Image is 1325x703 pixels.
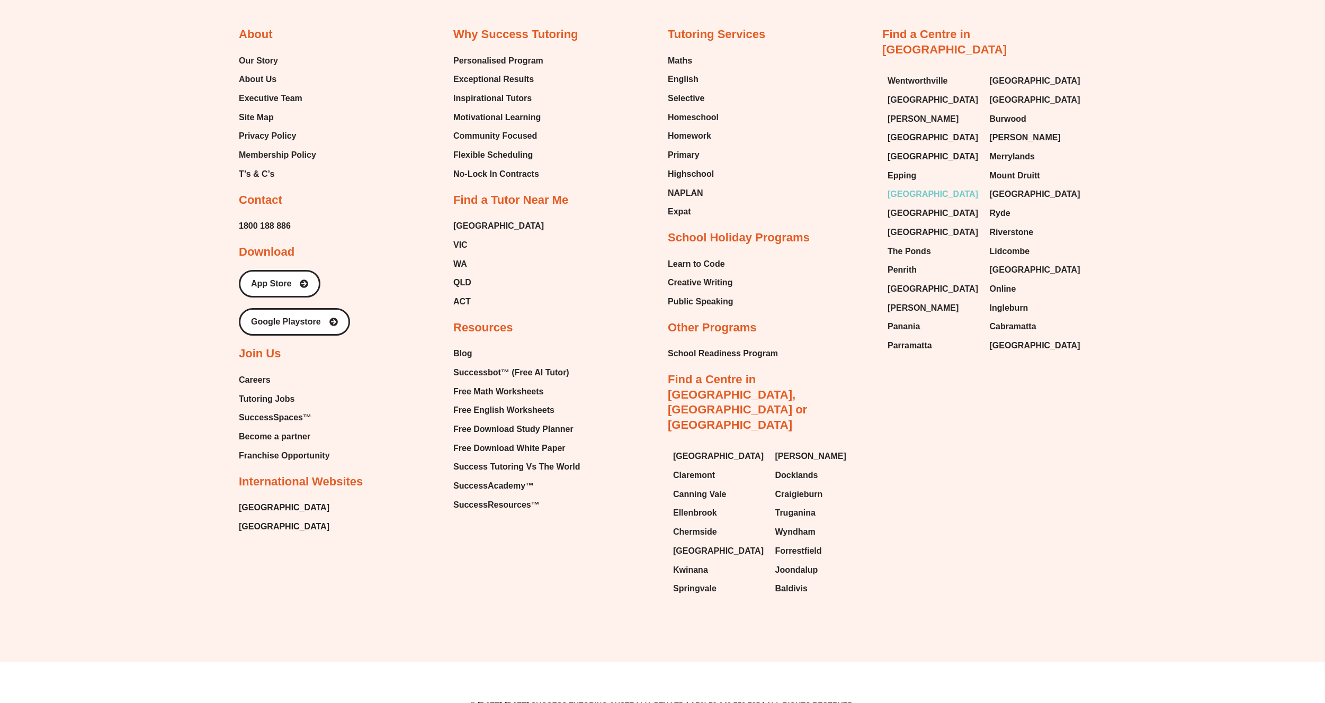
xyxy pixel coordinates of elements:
a: [GEOGRAPHIC_DATA] [888,186,979,202]
a: Inspirational Tutors [453,91,543,106]
span: Success Tutoring Vs The World [453,459,580,475]
span: Springvale [673,581,717,597]
a: Forrestfield [775,543,867,559]
span: WA [453,256,467,272]
span: Panania [888,319,920,335]
a: Flexible Scheduling [453,147,543,163]
a: App Store [239,270,320,298]
span: Privacy Policy [239,128,297,144]
a: QLD [453,275,544,291]
a: NAPLAN [668,185,719,201]
span: Parramatta [888,338,932,354]
span: No-Lock In Contracts [453,166,539,182]
span: [GEOGRAPHIC_DATA] [888,205,978,221]
a: Free English Worksheets [453,402,580,418]
a: Selective [668,91,719,106]
span: 1800 188 886 [239,218,291,234]
a: Successbot™ (Free AI Tutor) [453,365,580,381]
span: ACT [453,294,471,310]
a: Springvale [673,581,765,597]
a: [GEOGRAPHIC_DATA] [990,73,1081,89]
a: Motivational Learning [453,110,543,125]
a: Free Math Worksheets [453,384,580,400]
a: Franchise Opportunity [239,448,330,464]
span: [GEOGRAPHIC_DATA] [673,448,764,464]
span: Community Focused [453,128,537,144]
a: Homeschool [668,110,719,125]
span: About Us [239,71,276,87]
span: [GEOGRAPHIC_DATA] [888,281,978,297]
a: Free Download Study Planner [453,421,580,437]
a: SuccessSpaces™ [239,410,330,426]
span: Truganina [775,505,816,521]
span: SuccessAcademy™ [453,478,534,494]
span: Free Download Study Planner [453,421,574,437]
a: No-Lock In Contracts [453,166,543,182]
h2: Tutoring Services [668,27,765,42]
a: Mount Druitt [990,168,1081,184]
h2: About [239,27,273,42]
span: [GEOGRAPHIC_DATA] [888,92,978,108]
span: [PERSON_NAME] [775,448,846,464]
a: Public Speaking [668,294,733,310]
a: Ellenbrook [673,505,765,521]
a: Online [990,281,1081,297]
iframe: Chat Widget [1143,583,1325,703]
span: QLD [453,275,471,291]
span: [GEOGRAPHIC_DATA] [990,262,1080,278]
span: T’s & C’s [239,166,274,182]
a: Membership Policy [239,147,316,163]
span: [GEOGRAPHIC_DATA] [990,92,1080,108]
a: Creative Writing [668,275,733,291]
span: Free English Worksheets [453,402,554,418]
a: [GEOGRAPHIC_DATA] [990,92,1081,108]
span: Highschool [668,166,714,182]
span: Wentworthville [888,73,948,89]
a: VIC [453,237,544,253]
a: [PERSON_NAME] [888,300,979,316]
a: Expat [668,204,719,220]
a: [GEOGRAPHIC_DATA] [239,500,329,516]
a: Canning Vale [673,486,765,502]
span: Creative Writing [668,275,732,291]
span: Lidcombe [990,244,1030,259]
a: Become a partner [239,429,330,445]
a: Burwood [990,111,1081,127]
span: SuccessResources™ [453,497,540,513]
a: [GEOGRAPHIC_DATA] [888,130,979,146]
span: [PERSON_NAME] [888,300,959,316]
span: Blog [453,346,472,362]
h2: Other Programs [668,320,757,336]
a: [GEOGRAPHIC_DATA] [239,519,329,535]
span: Ryde [990,205,1010,221]
span: Primary [668,147,700,163]
span: [GEOGRAPHIC_DATA] [673,543,764,559]
span: [GEOGRAPHIC_DATA] [888,130,978,146]
span: Online [990,281,1016,297]
h2: Download [239,245,294,260]
span: Careers [239,372,271,388]
span: Craigieburn [775,486,823,502]
span: [GEOGRAPHIC_DATA] [990,73,1080,89]
a: Our Story [239,53,316,69]
a: [GEOGRAPHIC_DATA] [888,224,979,240]
span: Merrylands [990,149,1035,165]
span: Our Story [239,53,278,69]
a: Kwinana [673,562,765,578]
a: [GEOGRAPHIC_DATA] [990,338,1081,354]
a: Penrith [888,262,979,278]
span: Riverstone [990,224,1034,240]
span: Free Math Worksheets [453,384,543,400]
a: Privacy Policy [239,128,316,144]
a: Find a Centre in [GEOGRAPHIC_DATA], [GEOGRAPHIC_DATA] or [GEOGRAPHIC_DATA] [668,373,807,431]
span: [GEOGRAPHIC_DATA] [888,224,978,240]
a: [GEOGRAPHIC_DATA] [990,262,1081,278]
a: Site Map [239,110,316,125]
span: Learn to Code [668,256,725,272]
a: Executive Team [239,91,316,106]
span: Wyndham [775,524,816,540]
span: Kwinana [673,562,708,578]
a: Tutoring Jobs [239,391,330,407]
span: Cabramatta [990,319,1036,335]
